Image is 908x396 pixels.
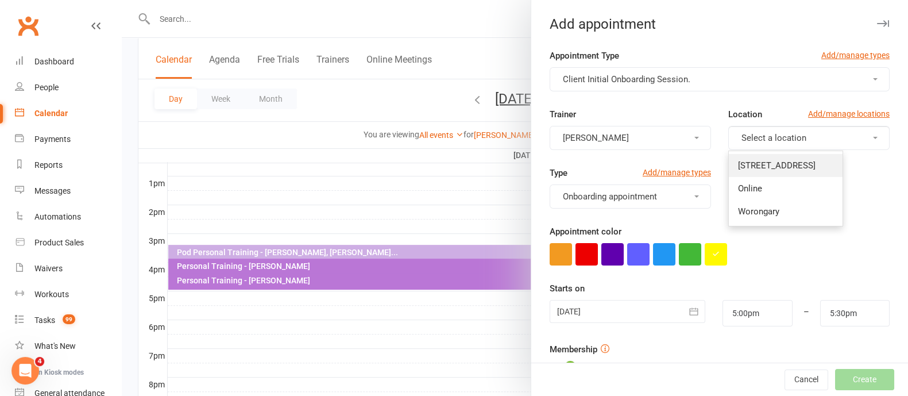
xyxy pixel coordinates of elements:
label: Starts on [550,282,585,295]
div: – [792,300,821,326]
a: Online [729,177,843,200]
a: Reports [15,152,121,178]
a: Workouts [15,282,121,307]
label: Type [550,166,567,180]
label: Membership [550,343,597,356]
a: People [15,75,121,101]
span: Onboarding appointment [563,191,657,202]
span: 4 [35,357,44,366]
span: [PERSON_NAME] [563,133,629,143]
a: Dashboard [15,49,121,75]
div: Workouts [34,290,69,299]
a: Product Sales [15,230,121,256]
label: Trainer [550,107,576,121]
a: Add/manage types [821,49,890,61]
a: Worongary [729,200,843,223]
span: [STREET_ADDRESS] [738,160,816,171]
a: Tasks 99 [15,307,121,333]
div: Automations [34,212,81,221]
button: Cancel [785,370,828,390]
div: Payments [34,134,71,144]
a: [STREET_ADDRESS] [729,154,843,177]
a: Messages [15,178,121,204]
div: Reports [34,160,63,170]
div: Require active membership for members? [586,361,747,375]
span: Online [738,183,762,194]
span: Client Initial Onboarding Session. [563,74,690,84]
a: What's New [15,333,121,359]
span: 99 [63,314,75,324]
label: Appointment color [550,225,621,239]
a: Automations [15,204,121,230]
label: Location [728,107,762,121]
div: What's New [34,341,76,351]
a: Add/manage locations [808,107,890,120]
a: Add/manage types [643,166,711,179]
a: Waivers [15,256,121,282]
div: Calendar [34,109,68,118]
button: Onboarding appointment [550,184,711,209]
div: Messages [34,186,71,195]
button: [PERSON_NAME] [550,126,711,150]
div: Dashboard [34,57,74,66]
span: Worongary [738,206,779,217]
iframe: Intercom live chat [11,357,39,385]
div: Waivers [34,264,63,273]
div: People [34,83,59,92]
a: Clubworx [14,11,42,40]
button: Client Initial Onboarding Session. [550,67,890,91]
label: Appointment Type [550,49,619,63]
div: Tasks [34,316,55,325]
a: Calendar [15,101,121,126]
div: Product Sales [34,238,84,247]
button: Select a location [728,126,890,150]
span: Select a location [741,133,806,143]
div: Add appointment [531,16,908,32]
a: Payments [15,126,121,152]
